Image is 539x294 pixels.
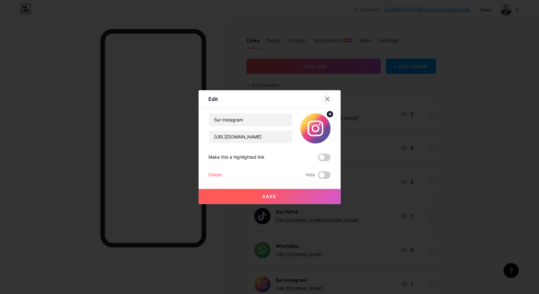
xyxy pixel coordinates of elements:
[300,113,331,144] img: link_thumbnail
[209,114,292,126] input: Title
[199,189,341,204] button: Save
[209,95,218,103] div: Edit
[209,171,222,179] div: Delete
[262,194,277,199] span: Save
[306,171,315,179] span: Hide
[209,131,292,143] input: URL
[209,154,265,161] div: Make this a highlighted link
